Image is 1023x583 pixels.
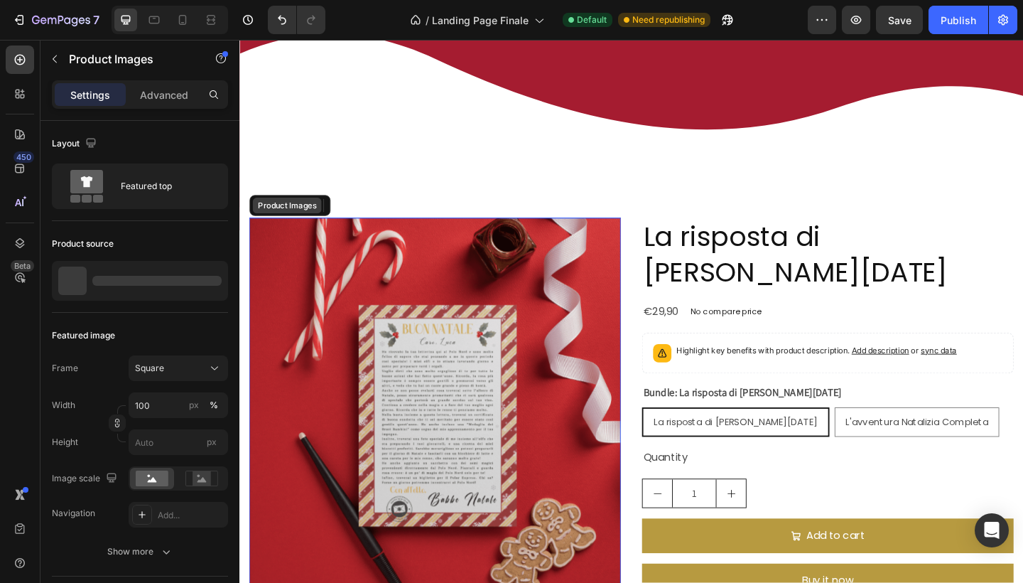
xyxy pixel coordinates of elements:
[189,399,199,412] div: px
[129,429,228,455] input: px
[52,507,95,520] div: Navigation
[210,399,218,412] div: %
[185,397,202,414] button: %
[52,362,78,375] label: Frame
[207,437,217,447] span: px
[52,539,228,565] button: Show more
[577,14,607,26] span: Default
[135,362,164,375] span: Square
[140,87,188,102] p: Advanced
[239,40,1023,583] iframe: Design area
[205,397,222,414] button: px
[121,170,207,203] div: Featured top
[129,392,228,418] input: px%
[929,6,988,34] button: Publish
[52,436,78,449] label: Height
[659,409,814,423] span: L'avventura Natalizia Completa
[158,509,224,522] div: Add...
[876,6,923,34] button: Save
[632,14,705,26] span: Need republishing
[6,6,106,34] button: 7
[11,260,34,272] div: Beta
[13,151,34,163] div: 450
[52,134,99,154] div: Layout
[975,513,1009,547] div: Open Intercom Messenger
[519,478,551,509] button: increment
[470,478,519,509] input: quantity
[107,545,173,559] div: Show more
[438,375,656,395] legend: Bundle: La risposta di [PERSON_NAME][DATE]
[617,530,681,550] div: Add to cart
[490,291,568,300] p: No compare price
[728,333,780,343] span: or
[52,237,114,250] div: Product source
[52,329,115,342] div: Featured image
[52,469,120,488] div: Image scale
[69,50,190,68] p: Product Images
[93,11,99,28] p: 7
[666,333,728,343] span: Add description
[129,355,228,381] button: Square
[438,194,842,273] h2: La risposta di [PERSON_NAME][DATE]
[438,478,470,509] button: decrement
[52,399,75,412] label: Width
[268,6,325,34] div: Undo/Redo
[438,444,842,467] div: Quantity
[741,333,780,343] span: sync data
[432,13,529,28] span: Landing Page Finale
[888,14,911,26] span: Save
[941,13,976,28] div: Publish
[438,284,479,308] div: €29,90
[70,87,110,102] p: Settings
[426,13,429,28] span: /
[450,409,629,423] span: La risposta di [PERSON_NAME][DATE]
[475,331,780,346] p: Highlight key benefits with product description.
[438,521,842,559] button: Add to cart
